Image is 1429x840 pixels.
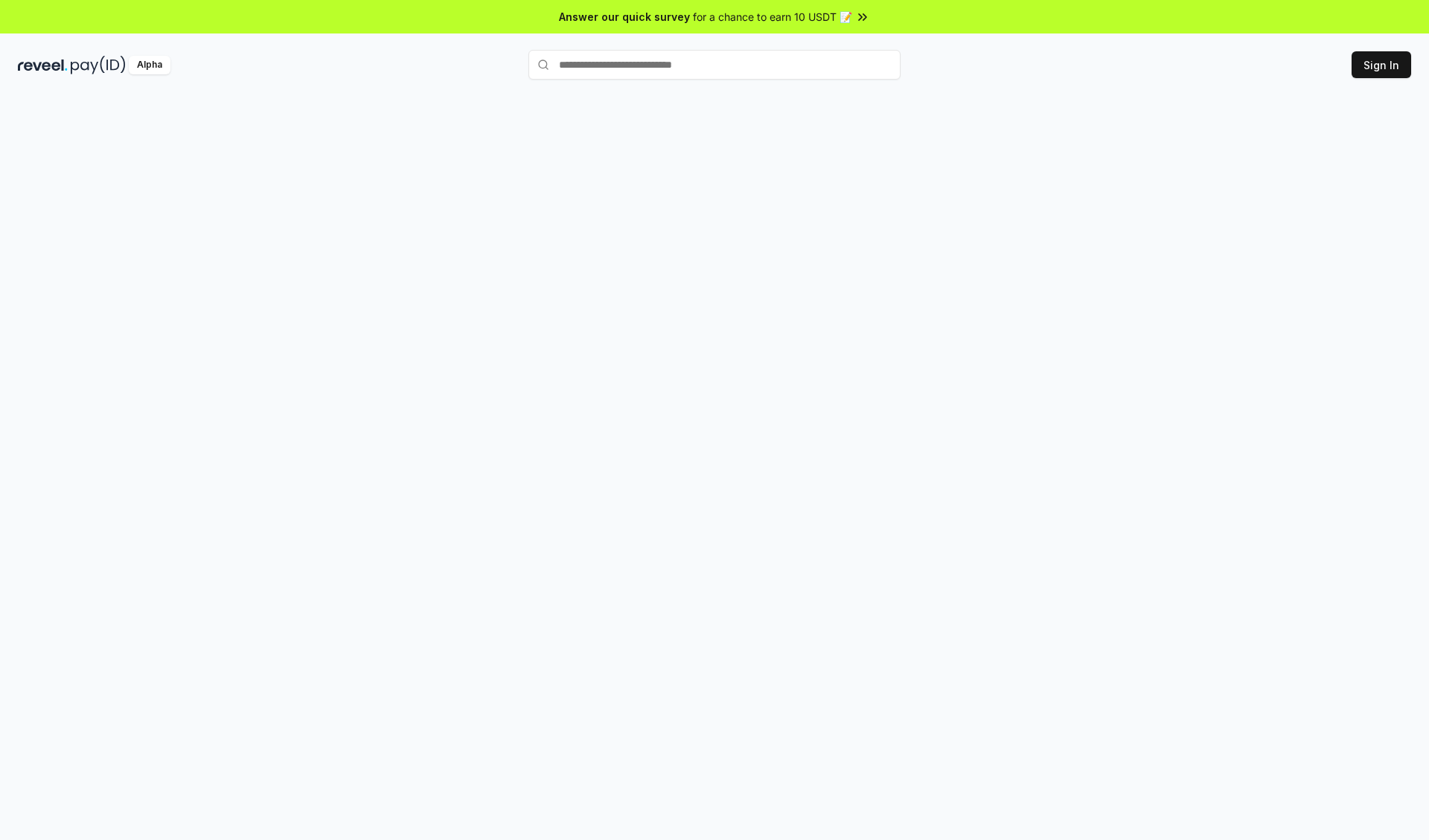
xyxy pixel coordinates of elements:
button: Sign In [1352,51,1411,78]
img: pay_id [71,56,126,74]
img: reveel_dark [18,56,68,74]
span: Answer our quick survey [559,9,690,25]
div: Alpha [129,56,170,74]
span: for a chance to earn 10 USDT 📝 [693,9,852,25]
